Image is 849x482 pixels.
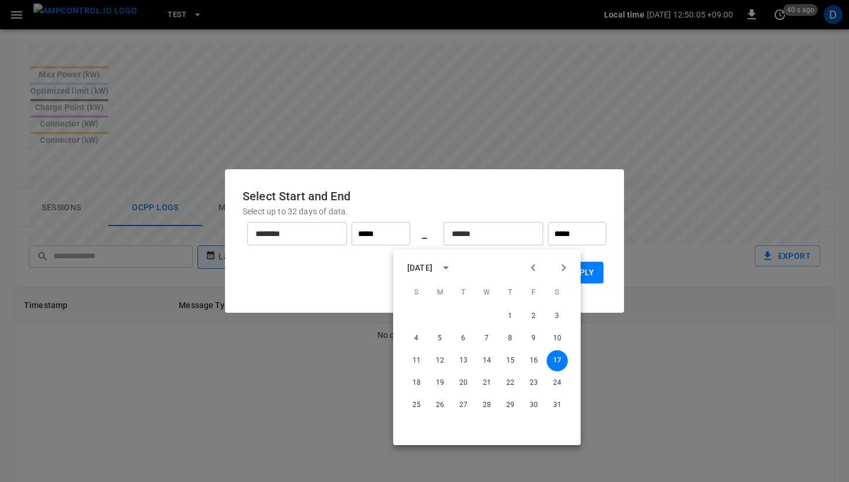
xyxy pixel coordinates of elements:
button: calendar view is open, switch to year view [436,258,456,278]
span: Sunday [406,281,427,305]
p: Select up to 32 days of data. [243,206,606,217]
button: 5 [429,328,451,349]
button: 3 [547,306,568,327]
button: 18 [406,372,427,394]
h6: Select Start and End [243,187,606,206]
button: 20 [453,372,474,394]
span: Thursday [500,281,521,305]
button: 2 [523,306,544,327]
button: 12 [429,350,451,371]
button: 15 [500,350,521,371]
button: 25 [406,395,427,416]
span: Friday [523,281,544,305]
button: Next month [554,258,574,278]
button: 10 [547,328,568,349]
button: 23 [523,372,544,394]
button: 11 [406,350,427,371]
button: 9 [523,328,544,349]
div: [DATE] [407,262,432,274]
button: 7 [476,328,497,349]
button: 31 [547,395,568,416]
button: 27 [453,395,474,416]
button: 30 [523,395,544,416]
button: Previous month [523,258,543,278]
button: 6 [453,328,474,349]
span: Monday [429,281,451,305]
button: 21 [476,372,497,394]
button: 16 [523,350,544,371]
button: 17 [547,350,568,371]
span: Wednesday [476,281,497,305]
button: 4 [406,328,427,349]
button: Apply [559,262,603,283]
button: 28 [476,395,497,416]
button: 22 [500,372,521,394]
h6: _ [422,224,427,243]
button: 8 [500,328,521,349]
button: 26 [429,395,451,416]
button: 1 [500,306,521,327]
button: 13 [453,350,474,371]
span: Saturday [547,281,568,305]
button: 24 [547,372,568,394]
button: 14 [476,350,497,371]
button: 19 [429,372,451,394]
button: 29 [500,395,521,416]
span: Tuesday [453,281,474,305]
